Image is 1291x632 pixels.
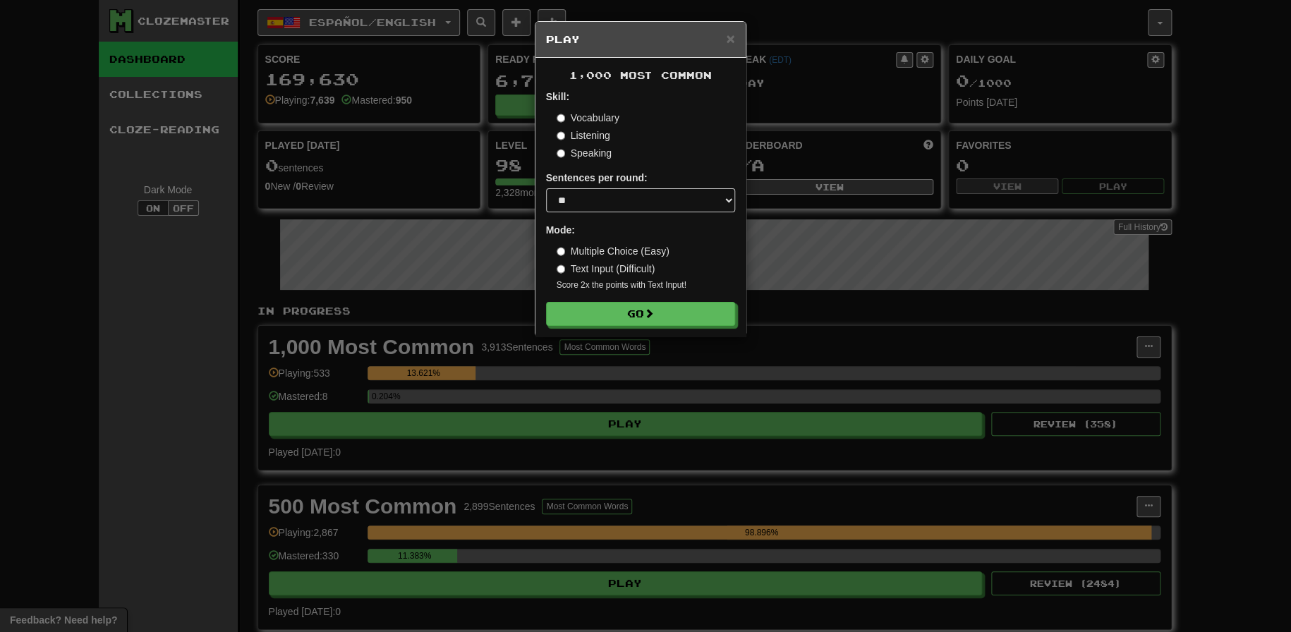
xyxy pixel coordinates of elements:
[557,146,612,160] label: Speaking
[557,262,655,276] label: Text Input (Difficult)
[546,32,735,47] h5: Play
[557,247,566,256] input: Multiple Choice (Easy)
[557,244,669,258] label: Multiple Choice (Easy)
[569,69,712,81] span: 1,000 Most Common
[557,128,610,142] label: Listening
[557,131,566,140] input: Listening
[726,30,734,47] span: ×
[546,302,735,326] button: Go
[557,265,566,274] input: Text Input (Difficult)
[557,149,566,158] input: Speaking
[726,31,734,46] button: Close
[546,171,648,185] label: Sentences per round:
[557,111,619,125] label: Vocabulary
[557,279,735,291] small: Score 2x the points with Text Input !
[557,114,566,123] input: Vocabulary
[546,91,569,102] strong: Skill:
[546,224,575,236] strong: Mode:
